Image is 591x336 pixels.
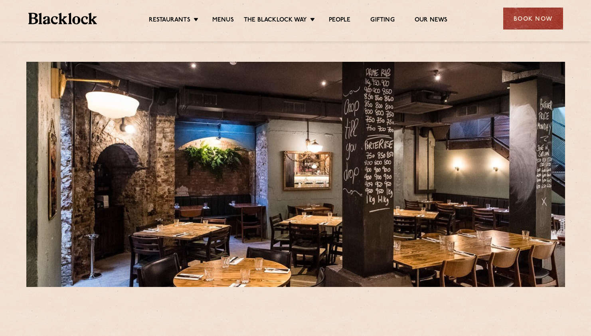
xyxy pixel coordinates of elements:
a: The Blacklock Way [244,16,307,25]
a: Restaurants [149,16,190,25]
div: Book Now [503,8,563,29]
a: Menus [212,16,234,25]
a: People [329,16,350,25]
a: Our News [415,16,448,25]
a: Gifting [370,16,394,25]
img: BL_Textured_Logo-footer-cropped.svg [28,13,97,24]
